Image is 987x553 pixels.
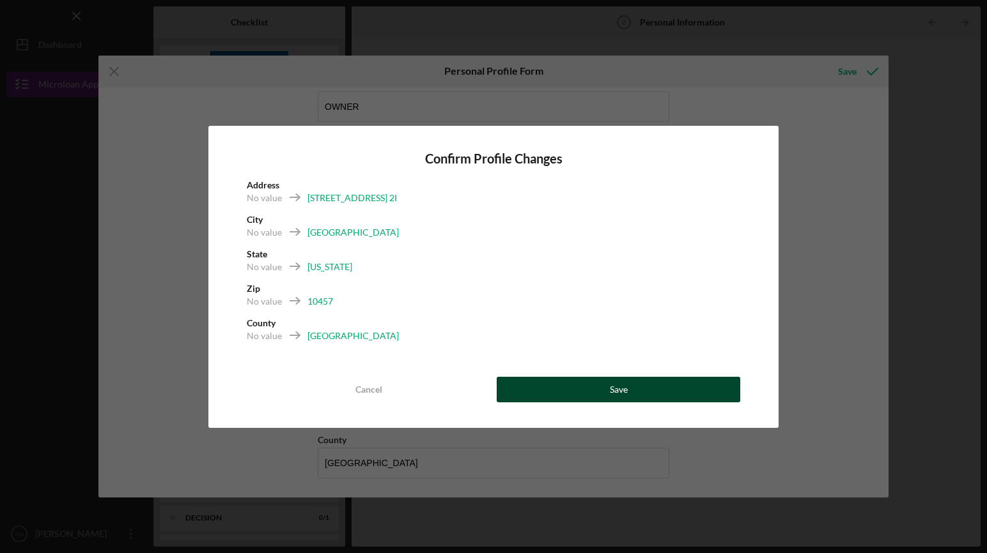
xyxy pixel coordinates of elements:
div: Cancel [355,377,382,402]
div: No value [247,261,282,273]
div: No value [247,192,282,204]
div: [GEOGRAPHIC_DATA] [307,330,399,342]
div: [GEOGRAPHIC_DATA] [307,226,399,239]
div: Save [610,377,628,402]
b: State [247,248,267,259]
div: [US_STATE] [307,261,352,273]
div: [STREET_ADDRESS] 2I [307,192,397,204]
h4: Confirm Profile Changes [247,151,740,166]
b: County [247,317,276,328]
b: Address [247,179,279,190]
b: Zip [247,283,260,294]
div: No value [247,226,282,239]
b: City [247,214,263,225]
button: Cancel [247,377,490,402]
div: No value [247,295,282,308]
button: Save [497,377,740,402]
div: 10457 [307,295,333,308]
div: No value [247,330,282,342]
